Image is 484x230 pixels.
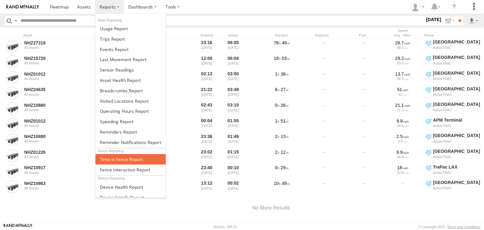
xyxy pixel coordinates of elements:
[195,180,219,194] div: 13:12 [DATE]
[195,70,219,85] div: 02:13 [DATE]
[24,93,111,96] div: All Assets
[95,44,166,55] a: Full Events Report
[3,224,32,230] a: Visit our Website
[24,139,111,143] div: All Assets
[447,225,481,229] a: Terms and Conditions
[385,87,421,92] div: 51
[418,225,481,229] div: © Copyright 2025 -
[221,86,245,101] div: 03:49 [DATE]
[195,86,219,101] div: 21:22 [DATE]
[221,148,245,163] div: 01:15 [DATE]
[95,164,166,175] a: Fence Interaction Report
[24,87,111,92] a: NHZ24635
[275,150,279,155] span: 2
[221,164,245,179] div: 00:10 [DATE]
[468,16,479,25] label: Export results as...
[281,118,289,124] span: 51
[442,16,456,25] label: Search Filter Options
[275,118,279,124] span: 1
[95,137,166,147] a: Service Reminder Notifications Report
[195,33,219,37] div: Entered
[274,181,281,186] span: 10
[23,33,112,37] div: Asset
[281,150,289,155] span: 12
[24,61,111,65] div: All Assets
[95,154,166,164] a: Time in Fences Report
[24,108,111,112] div: All Assets
[221,70,245,85] div: 03:50 [DATE]
[24,155,111,159] div: All Assets
[24,102,111,108] a: NHZ10880
[95,54,166,65] a: Last Movement Report
[343,33,381,37] div: Fuel
[24,77,111,81] div: All Assets
[195,55,219,69] div: 12:00 [DATE]
[24,186,111,190] div: All Assets
[213,225,237,229] div: Version: 305.01
[385,134,421,139] div: 2.5
[385,93,421,96] div: 51
[408,2,427,12] div: Zulema McIntosch
[195,101,219,116] div: 02:43 [DATE]
[274,40,281,45] span: 78
[385,61,421,65] div: 29.2
[385,102,421,108] div: 21.1
[195,164,219,179] div: 23:40 [DATE]
[221,33,245,37] div: Exited
[95,182,166,192] a: Device Health Report
[385,40,421,46] div: 26.7
[95,127,166,137] a: Reminders Report
[95,23,166,34] a: Usage Report
[221,39,245,54] div: 06:05 [DATE]
[385,71,421,77] div: 13.7
[263,33,301,37] div: Duration
[385,139,421,143] div: 2.5
[221,117,245,132] div: 01:55 [DATE]
[195,117,219,132] div: 00:04 [DATE]
[282,56,290,61] span: 03
[281,72,289,77] span: 36
[95,85,166,96] a: Breadcrumbs Report
[24,181,111,186] a: NHZ10863
[275,134,279,139] span: 2
[385,108,421,112] div: 21.1
[221,180,245,194] div: 00:02 [DATE]
[449,2,459,12] i: ?
[95,192,166,203] a: Device Installs Report
[24,165,111,170] a: NHZ10917
[24,71,111,77] a: NHZ01012
[385,46,421,49] div: 48.5
[385,55,421,61] div: 29.2
[281,134,289,139] span: 13
[385,77,421,81] div: 38.5
[385,118,421,124] div: 9.9
[282,40,290,45] span: 49
[221,101,245,116] div: 03:10 [DATE]
[195,148,219,163] div: 23:02 [DATE]
[24,149,111,155] a: NHZ01226
[24,118,111,124] a: NHZ01012
[425,16,442,23] label: [DATE]
[282,181,290,186] span: 49
[95,116,166,127] a: Fleet Speed Report
[24,55,111,61] a: NHZ15720
[274,56,281,61] span: 18
[24,40,111,46] a: NHZ27318
[275,165,279,170] span: 0
[195,133,219,147] div: 23:36 [DATE]
[385,124,421,128] div: 18.6
[95,106,166,116] a: Asset Operating Hours Report
[13,16,18,25] label: Search Query
[281,103,289,108] span: 26
[281,87,289,92] span: 27
[95,96,166,106] a: Visited Locations Report
[275,87,279,92] span: 6
[385,171,421,175] div: 32.9
[385,165,421,170] div: 18
[385,149,421,155] div: 9.9
[221,133,245,147] div: 01:49 [DATE]
[303,33,341,37] div: Distance
[6,5,39,9] img: rand-logo.svg
[221,55,245,69] div: 06:04 [DATE]
[24,134,111,139] a: NHZ10880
